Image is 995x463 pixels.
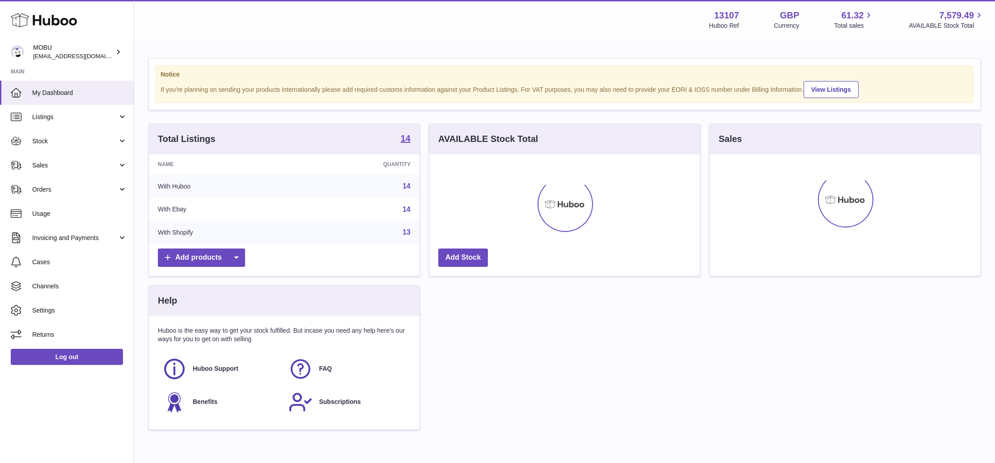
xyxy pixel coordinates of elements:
th: Name [149,154,295,175]
a: Huboo Support [162,357,279,381]
img: mo@mobu.co.uk [11,45,24,59]
a: Add products [158,249,245,267]
span: Cases [32,258,127,266]
span: 7,579.49 [939,9,974,21]
p: Huboo is the easy way to get your stock fulfilled. But incase you need any help here's our ways f... [158,326,411,343]
span: Returns [32,330,127,339]
span: Channels [32,282,127,291]
span: Orders [32,185,118,194]
span: Usage [32,210,127,218]
a: Add Stock [438,249,488,267]
div: If you're planning on sending your products internationally please add required customs informati... [161,80,969,98]
div: Currency [774,21,800,30]
h3: Sales [719,133,742,145]
td: With Huboo [149,175,295,198]
span: 61.32 [841,9,864,21]
a: 14 [401,134,411,145]
a: 14 [402,206,411,213]
a: View Listings [804,81,859,98]
a: Log out [11,349,123,365]
strong: 14 [401,134,411,143]
h3: AVAILABLE Stock Total [438,133,538,145]
a: 61.32 Total sales [834,9,874,30]
span: Sales [32,161,118,170]
a: 7,579.49 AVAILABLE Stock Total [909,9,984,30]
a: Subscriptions [288,390,406,414]
span: Benefits [193,398,217,406]
div: Huboo Ref [709,21,739,30]
span: Listings [32,113,118,121]
span: My Dashboard [32,89,127,97]
span: Subscriptions [319,398,360,406]
strong: Notice [161,70,969,79]
span: Settings [32,306,127,315]
span: Total sales [834,21,874,30]
strong: 13107 [714,9,739,21]
span: AVAILABLE Stock Total [909,21,984,30]
div: MOBU [33,43,114,60]
span: Huboo Support [193,364,238,373]
span: Invoicing and Payments [32,234,118,242]
span: FAQ [319,364,332,373]
strong: GBP [780,9,799,21]
a: 14 [402,182,411,190]
td: With Shopify [149,221,295,244]
td: With Ebay [149,198,295,221]
a: FAQ [288,357,406,381]
a: 13 [402,228,411,236]
span: Stock [32,137,118,146]
h3: Help [158,295,177,307]
span: [EMAIL_ADDRESS][DOMAIN_NAME] [33,52,131,60]
th: Quantity [295,154,419,175]
a: Benefits [162,390,279,414]
h3: Total Listings [158,133,216,145]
